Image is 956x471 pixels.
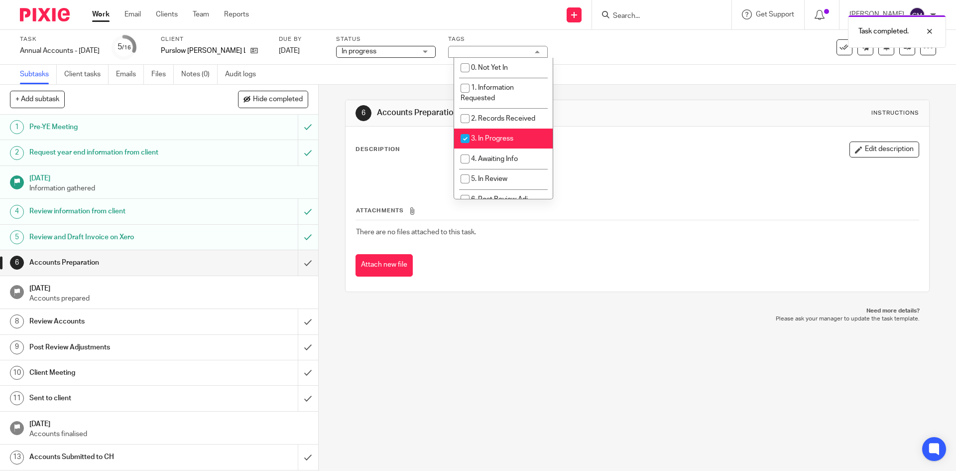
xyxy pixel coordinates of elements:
[279,35,324,43] label: Due by
[225,65,263,84] a: Audit logs
[356,229,476,236] span: There are no files attached to this task.
[471,64,508,71] span: 0. Not Yet In
[29,145,202,160] h1: Request year end information from client
[161,35,266,43] label: Client
[10,314,24,328] div: 8
[29,294,308,304] p: Accounts prepared
[471,115,535,122] span: 2. Records Received
[29,417,308,429] h1: [DATE]
[356,208,404,213] span: Attachments
[122,45,131,50] small: /16
[356,105,371,121] div: 6
[336,35,436,43] label: Status
[253,96,303,104] span: Hide completed
[92,9,110,19] a: Work
[156,9,178,19] a: Clients
[29,340,202,355] h1: Post Review Adjustments
[471,175,507,182] span: 5. In Review
[161,46,245,56] p: Purslow [PERSON_NAME] Ltd
[29,365,202,380] h1: Client Meeting
[181,65,218,84] a: Notes (0)
[29,314,202,329] h1: Review Accounts
[871,109,919,117] div: Instructions
[20,35,100,43] label: Task
[193,9,209,19] a: Team
[10,230,24,244] div: 5
[10,146,24,160] div: 2
[29,391,202,406] h1: Sent to client
[10,256,24,270] div: 6
[849,142,919,157] button: Edit description
[29,230,202,245] h1: Review and Draft Invoice on Xero
[10,91,65,108] button: + Add subtask
[29,183,308,193] p: Information gathered
[471,135,513,142] span: 3. In Progress
[356,254,413,277] button: Attach new file
[124,9,141,19] a: Email
[10,340,24,354] div: 9
[224,9,249,19] a: Reports
[10,120,24,134] div: 1
[29,255,202,270] h1: Accounts Preparation
[355,315,919,323] p: Please ask your manager to update the task template.
[858,26,909,36] p: Task completed.
[29,429,308,439] p: Accounts finalised
[29,204,202,219] h1: Review information from client
[151,65,174,84] a: Files
[10,366,24,380] div: 10
[238,91,308,108] button: Hide completed
[20,8,70,21] img: Pixie
[10,391,24,405] div: 11
[10,205,24,219] div: 4
[29,120,202,135] h1: Pre-YE Meeting
[377,108,659,118] h1: Accounts Preparation
[29,281,308,294] h1: [DATE]
[461,84,514,102] span: 1. Information Requested
[356,146,400,154] p: Description
[116,65,144,84] a: Emails
[909,7,925,23] img: svg%3E
[64,65,109,84] a: Client tasks
[20,46,100,56] div: Annual Accounts - [DATE]
[29,171,308,183] h1: [DATE]
[118,41,131,53] div: 5
[20,65,57,84] a: Subtasks
[20,46,100,56] div: Annual Accounts - April 2025
[355,307,919,315] p: Need more details?
[342,48,376,55] span: In progress
[471,156,518,162] span: 4. Awaiting Info
[29,450,202,465] h1: Accounts Submitted to CH
[10,451,24,465] div: 13
[279,47,300,54] span: [DATE]
[448,35,548,43] label: Tags
[471,196,528,203] span: 6. Post Review Adj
